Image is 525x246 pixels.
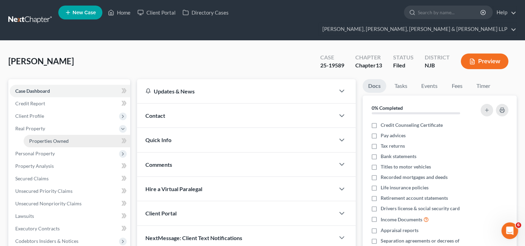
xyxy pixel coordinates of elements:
[15,238,78,244] span: Codebtors Insiders & Notices
[393,61,414,69] div: Filed
[425,61,450,69] div: NJB
[24,135,130,147] a: Properties Owned
[10,97,130,110] a: Credit Report
[461,54,508,69] button: Preview
[320,61,344,69] div: 25-19589
[15,150,55,156] span: Personal Property
[10,160,130,172] a: Property Analysis
[29,138,69,144] span: Properties Owned
[15,225,60,231] span: Executory Contracts
[372,105,403,111] strong: 0% Completed
[493,6,516,19] a: Help
[10,85,130,97] a: Case Dashboard
[381,142,405,149] span: Tax returns
[15,88,50,94] span: Case Dashboard
[389,79,413,93] a: Tasks
[145,186,202,192] span: Hire a Virtual Paralegal
[381,163,431,170] span: Titles to motor vehicles
[516,222,521,228] span: 6
[363,79,386,93] a: Docs
[471,79,496,93] a: Timer
[355,54,382,61] div: Chapter
[15,163,54,169] span: Property Analysis
[179,6,232,19] a: Directory Cases
[416,79,443,93] a: Events
[145,112,165,119] span: Contact
[145,88,327,95] div: Updates & News
[15,100,45,106] span: Credit Report
[381,174,448,181] span: Recorded mortgages and deeds
[104,6,134,19] a: Home
[381,122,443,129] span: Credit Counseling Certificate
[134,6,179,19] a: Client Portal
[381,153,416,160] span: Bank statements
[381,132,406,139] span: Pay advices
[381,195,448,202] span: Retirement account statements
[381,227,418,234] span: Appraisal reports
[10,172,130,185] a: Secured Claims
[376,62,382,68] span: 13
[145,210,177,216] span: Client Portal
[73,10,96,15] span: New Case
[10,197,130,210] a: Unsecured Nonpriority Claims
[15,113,44,119] span: Client Profile
[393,54,414,61] div: Status
[10,210,130,222] a: Lawsuits
[418,6,481,19] input: Search by name...
[501,222,518,239] iframe: Intercom live chat
[145,137,171,143] span: Quick Info
[381,216,422,223] span: Income Documents
[10,185,130,197] a: Unsecured Priority Claims
[355,61,382,69] div: Chapter
[15,175,49,181] span: Secured Claims
[15,188,73,194] span: Unsecured Priority Claims
[446,79,468,93] a: Fees
[381,184,429,191] span: Life insurance policies
[320,54,344,61] div: Case
[145,161,172,168] span: Comments
[381,205,460,212] span: Drivers license & social security card
[15,213,34,219] span: Lawsuits
[8,56,74,66] span: [PERSON_NAME]
[10,222,130,235] a: Executory Contracts
[425,54,450,61] div: District
[319,23,516,35] a: [PERSON_NAME], [PERSON_NAME], [PERSON_NAME] & [PERSON_NAME] LLP
[15,125,45,131] span: Real Property
[145,235,242,241] span: NextMessage: Client Text Notifications
[15,200,82,206] span: Unsecured Nonpriority Claims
